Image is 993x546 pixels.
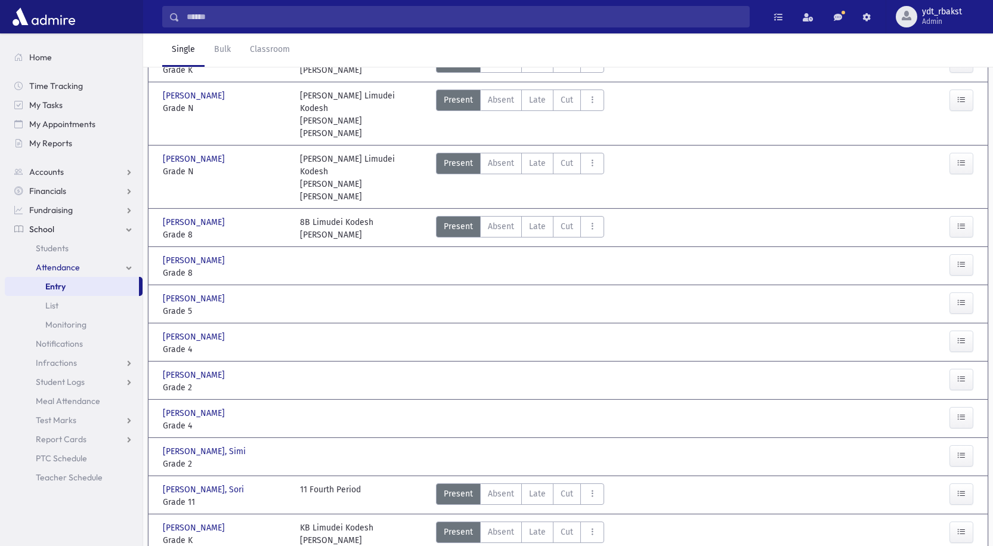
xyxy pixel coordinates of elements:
span: Entry [45,281,66,292]
span: Present [444,526,473,538]
span: Meal Attendance [36,396,100,406]
div: [PERSON_NAME] Limudei Kodesh [PERSON_NAME] [PERSON_NAME] [300,153,425,203]
span: [PERSON_NAME] [163,292,227,305]
span: [PERSON_NAME] [163,407,227,419]
input: Search [180,6,749,27]
span: Fundraising [29,205,73,215]
a: Fundraising [5,200,143,220]
a: PTC Schedule [5,449,143,468]
a: Test Marks [5,411,143,430]
span: My Reports [29,138,72,149]
div: AttTypes [436,90,604,140]
a: Students [5,239,143,258]
a: Classroom [240,33,299,67]
img: AdmirePro [10,5,78,29]
span: Late [529,157,546,169]
span: Late [529,488,546,500]
a: Financials [5,181,143,200]
span: [PERSON_NAME] [163,153,227,165]
span: [PERSON_NAME] [163,522,227,534]
div: 11 Fourth Period [300,483,361,508]
a: School [5,220,143,239]
div: [PERSON_NAME] Limudei Kodesh [PERSON_NAME] [PERSON_NAME] [300,90,425,140]
div: AttTypes [436,153,604,203]
span: [PERSON_NAME] [163,254,227,267]
a: Teacher Schedule [5,468,143,487]
span: [PERSON_NAME], Sori [163,483,246,496]
span: Present [444,157,473,169]
span: Grade 2 [163,381,288,394]
span: Students [36,243,69,254]
a: Monitoring [5,315,143,334]
span: Grade 4 [163,343,288,356]
span: Grade N [163,102,288,115]
a: Home [5,48,143,67]
span: Teacher Schedule [36,472,103,483]
span: Financials [29,186,66,196]
a: Bulk [205,33,240,67]
span: Student Logs [36,377,85,387]
a: My Reports [5,134,143,153]
span: Grade 11 [163,496,288,508]
span: My Appointments [29,119,95,129]
a: Infractions [5,353,143,372]
span: Grade 2 [163,458,288,470]
span: Grade 8 [163,267,288,279]
span: Absent [488,488,514,500]
span: Grade 8 [163,229,288,241]
span: Accounts [29,166,64,177]
span: Home [29,52,52,63]
span: Test Marks [36,415,76,425]
span: Absent [488,526,514,538]
a: Notifications [5,334,143,353]
span: My Tasks [29,100,63,110]
span: List [45,300,58,311]
span: [PERSON_NAME] [163,90,227,102]
span: Late [529,94,546,106]
a: Meal Attendance [5,391,143,411]
span: Admin [922,17,962,26]
div: 8B Limudei Kodesh [PERSON_NAME] [300,216,373,241]
span: [PERSON_NAME] [163,331,227,343]
span: PTC Schedule [36,453,87,464]
span: Grade 4 [163,419,288,432]
a: My Tasks [5,95,143,115]
span: Grade K [163,64,288,76]
span: Cut [561,157,573,169]
span: Present [444,220,473,233]
div: AttTypes [436,216,604,241]
span: Cut [561,488,573,500]
span: [PERSON_NAME] [163,216,227,229]
span: Absent [488,157,514,169]
span: Grade 5 [163,305,288,317]
a: Report Cards [5,430,143,449]
span: Absent [488,220,514,233]
span: Cut [561,220,573,233]
span: Late [529,220,546,233]
div: AttTypes [436,483,604,508]
span: ydt_rbakst [922,7,962,17]
span: Report Cards [36,434,86,445]
span: Cut [561,94,573,106]
span: School [29,224,54,235]
span: Notifications [36,338,83,349]
span: [PERSON_NAME] [163,369,227,381]
span: Infractions [36,357,77,368]
span: Monitoring [45,319,86,330]
a: Accounts [5,162,143,181]
a: List [5,296,143,315]
a: Student Logs [5,372,143,391]
span: Absent [488,94,514,106]
span: Present [444,488,473,500]
span: [PERSON_NAME], Simi [163,445,248,458]
span: Grade N [163,165,288,178]
span: Present [444,94,473,106]
a: Attendance [5,258,143,277]
a: Time Tracking [5,76,143,95]
span: Time Tracking [29,81,83,91]
a: Single [162,33,205,67]
span: Attendance [36,262,80,273]
a: My Appointments [5,115,143,134]
a: Entry [5,277,139,296]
